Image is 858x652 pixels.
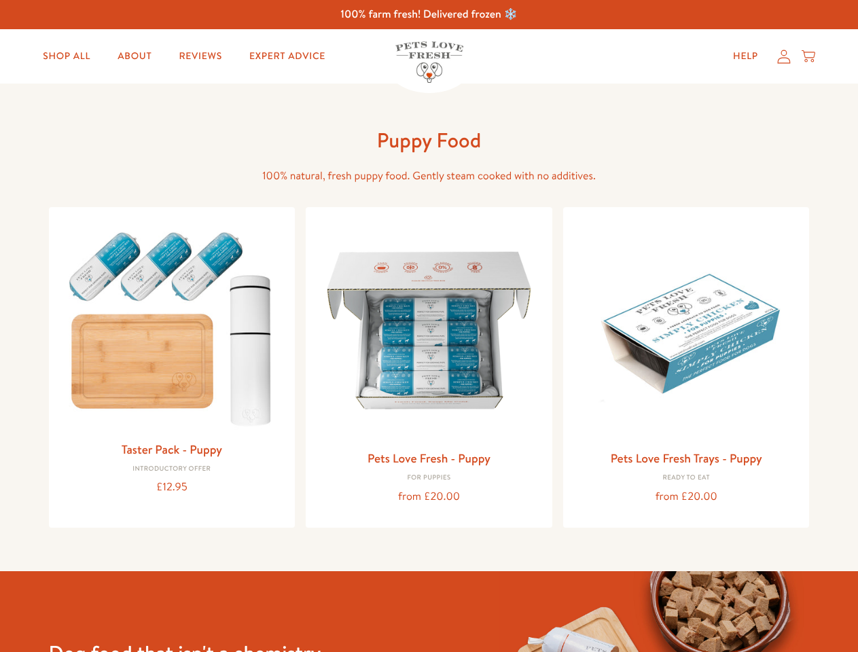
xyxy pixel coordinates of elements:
img: Pets Love Fresh - Puppy [317,218,541,443]
a: Reviews [168,43,232,70]
div: For puppies [317,474,541,482]
img: Pets Love Fresh Trays - Puppy [574,218,799,443]
div: £12.95 [60,478,285,496]
a: Pets Love Fresh Trays - Puppy [611,450,762,467]
a: Taster Pack - Puppy [122,441,222,458]
a: About [107,43,162,70]
div: from £20.00 [574,488,799,506]
a: Shop All [32,43,101,70]
a: Expert Advice [238,43,336,70]
a: Pets Love Fresh - Puppy [368,450,490,467]
div: from £20.00 [317,488,541,506]
div: Ready to eat [574,474,799,482]
span: 100% natural, fresh puppy food. Gently steam cooked with no additives. [262,168,596,183]
div: Introductory Offer [60,465,285,473]
img: Pets Love Fresh [395,41,463,83]
a: Help [722,43,769,70]
img: Taster Pack - Puppy [60,218,285,433]
h1: Puppy Food [212,127,647,153]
